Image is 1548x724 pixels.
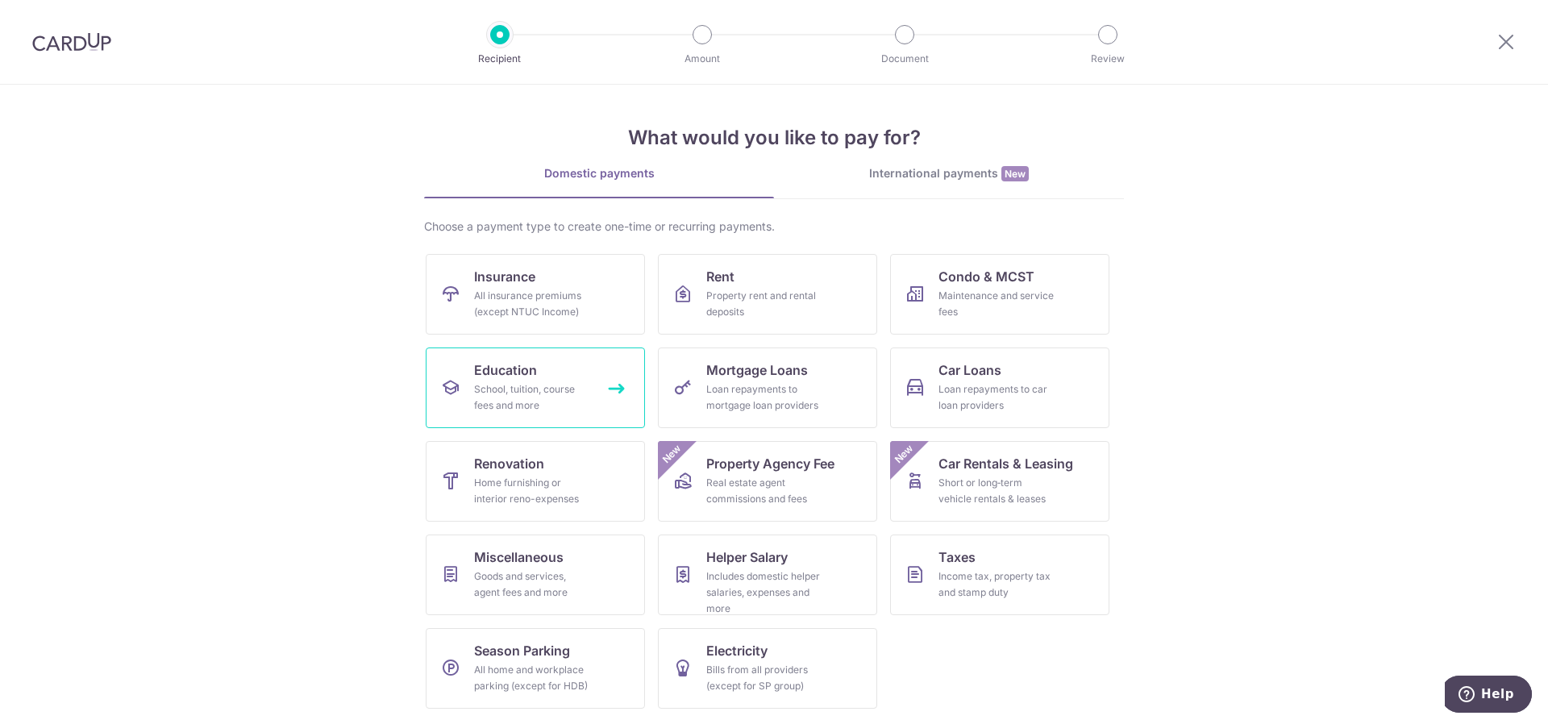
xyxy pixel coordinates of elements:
[424,218,1124,235] div: Choose a payment type to create one-time or recurring payments.
[938,288,1055,320] div: Maintenance and service fees
[474,288,590,320] div: All insurance premiums (except NTUC Income)
[890,347,1109,428] a: Car LoansLoan repayments to car loan providers
[845,51,964,67] p: Document
[658,535,877,615] a: Helper SalaryIncludes domestic helper salaries, expenses and more
[643,51,762,67] p: Amount
[474,641,570,660] span: Season Parking
[474,454,544,473] span: Renovation
[474,547,564,567] span: Miscellaneous
[938,568,1055,601] div: Income tax, property tax and stamp duty
[474,662,590,694] div: All home and workplace parking (except for HDB)
[890,254,1109,335] a: Condo & MCSTMaintenance and service fees
[659,441,685,468] span: New
[706,267,734,286] span: Rent
[474,360,537,380] span: Education
[706,288,822,320] div: Property rent and rental deposits
[774,165,1124,182] div: International payments
[426,441,645,522] a: RenovationHome furnishing or interior reno-expenses
[474,568,590,601] div: Goods and services, agent fees and more
[426,347,645,428] a: EducationSchool, tuition, course fees and more
[938,454,1073,473] span: Car Rentals & Leasing
[658,347,877,428] a: Mortgage LoansLoan repayments to mortgage loan providers
[426,628,645,709] a: Season ParkingAll home and workplace parking (except for HDB)
[474,267,535,286] span: Insurance
[938,381,1055,414] div: Loan repayments to car loan providers
[474,475,590,507] div: Home furnishing or interior reno-expenses
[658,441,877,522] a: Property Agency FeeReal estate agent commissions and feesNew
[1445,676,1532,716] iframe: Opens a widget where you can find more information
[32,32,111,52] img: CardUp
[440,51,560,67] p: Recipient
[1048,51,1167,67] p: Review
[890,535,1109,615] a: TaxesIncome tax, property tax and stamp duty
[890,441,1109,522] a: Car Rentals & LeasingShort or long‑term vehicle rentals & leasesNew
[706,547,788,567] span: Helper Salary
[706,641,768,660] span: Electricity
[938,267,1034,286] span: Condo & MCST
[36,11,69,26] span: Help
[658,628,877,709] a: ElectricityBills from all providers (except for SP group)
[706,475,822,507] div: Real estate agent commissions and fees
[706,454,834,473] span: Property Agency Fee
[706,360,808,380] span: Mortgage Loans
[938,547,976,567] span: Taxes
[658,254,877,335] a: RentProperty rent and rental deposits
[474,381,590,414] div: School, tuition, course fees and more
[938,475,1055,507] div: Short or long‑term vehicle rentals & leases
[1001,166,1029,181] span: New
[938,360,1001,380] span: Car Loans
[706,662,822,694] div: Bills from all providers (except for SP group)
[706,568,822,617] div: Includes domestic helper salaries, expenses and more
[424,165,774,181] div: Domestic payments
[706,381,822,414] div: Loan repayments to mortgage loan providers
[424,123,1124,152] h4: What would you like to pay for?
[891,441,918,468] span: New
[426,535,645,615] a: MiscellaneousGoods and services, agent fees and more
[426,254,645,335] a: InsuranceAll insurance premiums (except NTUC Income)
